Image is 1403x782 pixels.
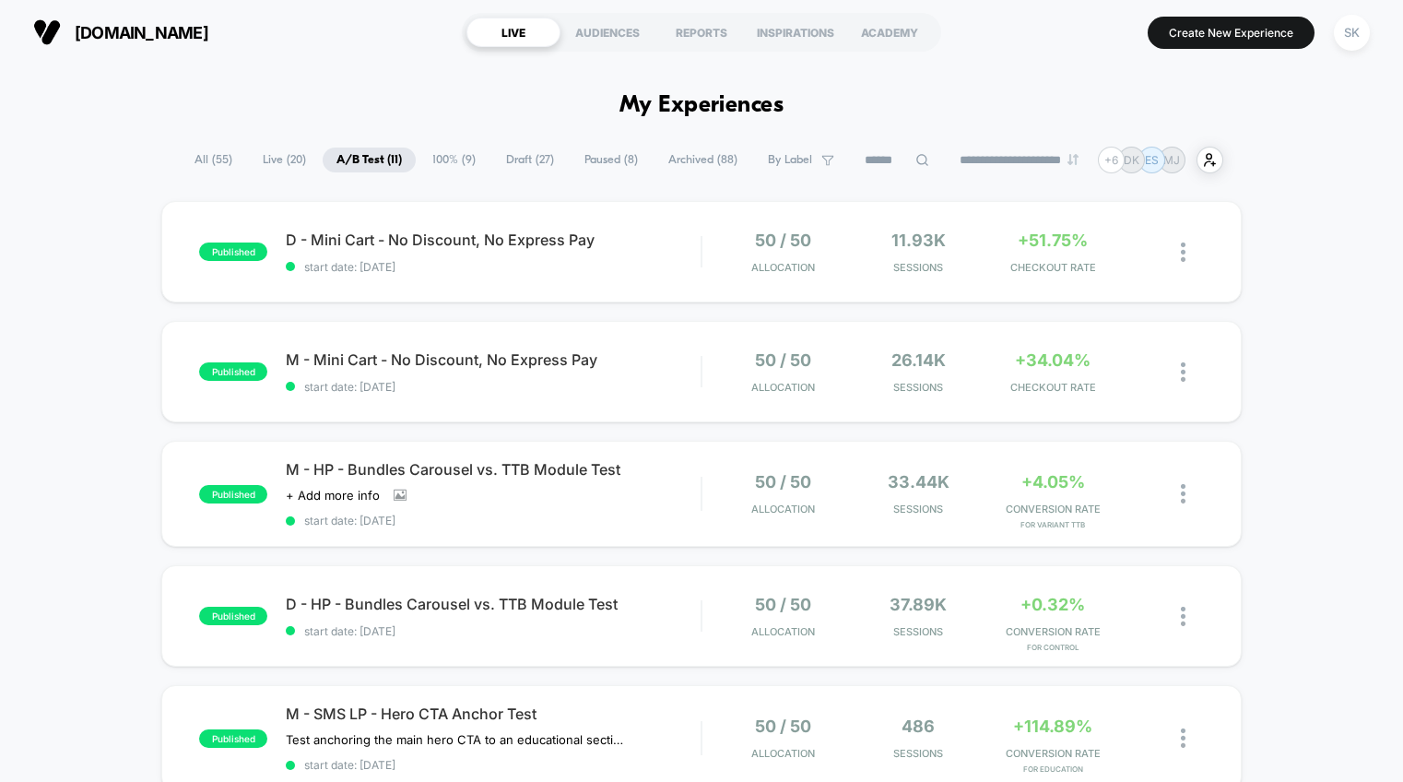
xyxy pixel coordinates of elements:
[1013,717,1092,736] span: +114.89%
[654,148,751,172] span: Archived ( 88 )
[286,514,701,527] span: start date: [DATE]
[571,148,652,172] span: Paused ( 8 )
[199,607,267,625] span: published
[751,381,815,394] span: Allocation
[286,460,701,479] span: M - HP - Bundles Carousel vs. TTB Module Test
[28,18,214,47] button: [DOMAIN_NAME]
[33,18,61,46] img: Visually logo
[891,350,946,370] span: 26.14k
[1020,595,1085,614] span: +0.32%
[902,717,935,736] span: 486
[891,231,946,250] span: 11.93k
[751,625,815,638] span: Allocation
[888,472,949,492] span: 33.44k
[755,231,811,250] span: 50 / 50
[1018,231,1088,250] span: +51.75%
[1334,15,1370,51] div: SK
[286,231,701,249] span: D - Mini Cart - No Discount, No Express Pay
[1328,14,1375,52] button: SK
[419,148,489,172] span: 100% ( 9 )
[1181,607,1185,626] img: close
[199,362,267,381] span: published
[755,717,811,736] span: 50 / 50
[1181,729,1185,748] img: close
[751,261,815,274] span: Allocation
[1181,362,1185,382] img: close
[751,503,815,515] span: Allocation
[755,595,811,614] span: 50 / 50
[890,595,947,614] span: 37.89k
[199,243,267,261] span: published
[1163,153,1180,167] p: MJ
[199,485,267,504] span: published
[990,643,1115,652] span: for Control
[323,148,416,172] span: A/B Test ( 11 )
[654,18,749,47] div: REPORTS
[855,261,981,274] span: Sessions
[286,705,701,723] span: M - SMS LP - Hero CTA Anchor Test
[990,764,1115,774] span: for Education
[249,148,320,172] span: Live ( 20 )
[1124,153,1139,167] p: DK
[1181,484,1185,504] img: close
[1021,472,1085,492] span: +4.05%
[286,260,701,274] span: start date: [DATE]
[286,732,628,747] span: Test anchoring the main hero CTA to an educational section about our method vs. TTB product detai...
[990,381,1115,394] span: CHECKOUT RATE
[843,18,937,47] div: ACADEMY
[1148,17,1315,49] button: Create New Experience
[855,381,981,394] span: Sessions
[286,624,701,638] span: start date: [DATE]
[286,758,701,772] span: start date: [DATE]
[619,92,784,119] h1: My Experiences
[286,380,701,394] span: start date: [DATE]
[990,520,1115,529] span: for Variant TTB
[990,747,1115,760] span: CONVERSION RATE
[286,350,701,369] span: M - Mini Cart - No Discount, No Express Pay
[75,23,208,42] span: [DOMAIN_NAME]
[199,729,267,748] span: published
[560,18,654,47] div: AUDIENCES
[286,595,701,613] span: D - HP - Bundles Carousel vs. TTB Module Test
[1145,153,1159,167] p: ES
[181,148,246,172] span: All ( 55 )
[755,472,811,492] span: 50 / 50
[768,153,812,167] span: By Label
[855,625,981,638] span: Sessions
[751,747,815,760] span: Allocation
[1098,147,1125,173] div: + 6
[492,148,568,172] span: Draft ( 27 )
[286,488,380,503] span: + Add more info
[755,350,811,370] span: 50 / 50
[990,625,1115,638] span: CONVERSION RATE
[1181,243,1185,262] img: close
[1067,154,1079,165] img: end
[466,18,560,47] div: LIVE
[990,261,1115,274] span: CHECKOUT RATE
[1015,350,1091,370] span: +34.04%
[855,747,981,760] span: Sessions
[749,18,843,47] div: INSPIRATIONS
[855,503,981,515] span: Sessions
[990,503,1115,515] span: CONVERSION RATE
